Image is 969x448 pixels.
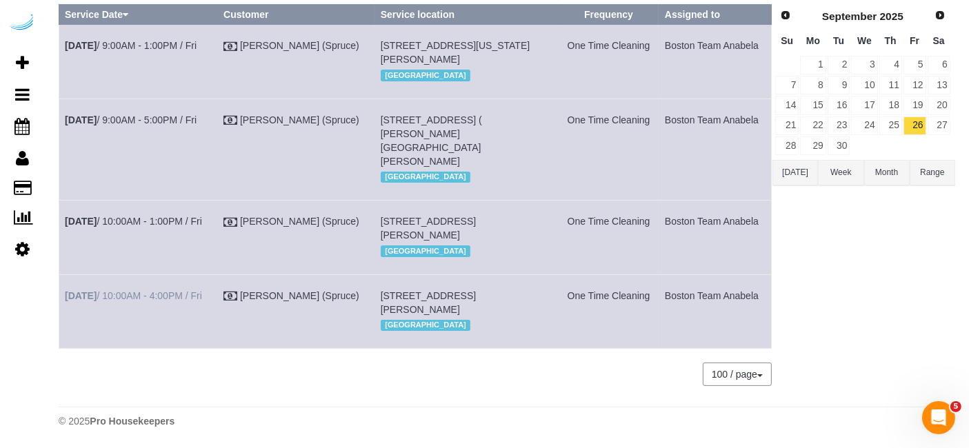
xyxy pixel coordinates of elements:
[374,25,558,99] td: Service location
[559,5,659,25] th: Frequency
[381,172,471,183] span: [GEOGRAPHIC_DATA]
[65,114,197,125] a: [DATE]/ 9:00AM - 5:00PM / Fri
[880,10,903,22] span: 2025
[223,218,237,227] i: Check Payment
[828,136,850,155] a: 30
[818,160,863,185] button: Week
[879,56,902,74] a: 4
[703,363,772,386] button: 100 / page
[828,56,850,74] a: 2
[223,42,237,52] i: Check Payment
[65,40,97,51] b: [DATE]
[381,40,530,65] span: [STREET_ADDRESS][US_STATE][PERSON_NAME]
[879,116,902,135] a: 25
[659,274,771,348] td: Assigned to
[806,35,820,46] span: Monday
[910,35,919,46] span: Friday
[381,168,552,186] div: Location
[381,114,482,167] span: [STREET_ADDRESS] ( [PERSON_NAME][GEOGRAPHIC_DATA][PERSON_NAME]
[828,76,850,94] a: 9
[559,99,659,200] td: Frequency
[374,99,558,200] td: Service location
[800,56,826,74] a: 1
[8,14,36,33] img: Automaid Logo
[559,274,659,348] td: Frequency
[374,201,558,274] td: Service location
[922,401,955,434] iframe: Intercom live chat
[374,5,558,25] th: Service location
[90,416,174,427] strong: Pro Housekeepers
[903,56,926,74] a: 5
[240,216,359,227] a: [PERSON_NAME] (Spruce)
[218,274,375,348] td: Customer
[65,290,97,301] b: [DATE]
[374,274,558,348] td: Service location
[903,116,926,135] a: 26
[59,99,218,200] td: Schedule date
[800,96,826,114] a: 15
[65,216,202,227] a: [DATE]/ 10:00AM - 1:00PM / Fri
[851,76,877,94] a: 10
[885,35,897,46] span: Thursday
[903,76,926,94] a: 12
[65,290,202,301] a: [DATE]/ 10:00AM - 4:00PM / Fri
[381,66,552,84] div: Location
[223,116,237,125] i: Check Payment
[933,35,945,46] span: Saturday
[828,96,850,114] a: 16
[218,5,375,25] th: Customer
[559,201,659,274] td: Frequency
[800,116,826,135] a: 22
[381,70,471,81] span: [GEOGRAPHIC_DATA]
[822,10,877,22] span: September
[381,216,476,241] span: [STREET_ADDRESS][PERSON_NAME]
[559,25,659,99] td: Frequency
[775,76,799,94] a: 7
[381,245,471,256] span: [GEOGRAPHIC_DATA]
[879,96,902,114] a: 18
[59,274,218,348] td: Schedule date
[879,76,902,94] a: 11
[851,116,877,135] a: 24
[218,99,375,200] td: Customer
[800,76,826,94] a: 8
[659,99,771,200] td: Assigned to
[65,216,97,227] b: [DATE]
[59,414,955,428] div: © 2025
[59,201,218,274] td: Schedule date
[659,201,771,274] td: Assigned to
[381,320,471,331] span: [GEOGRAPHIC_DATA]
[903,96,926,114] a: 19
[218,25,375,99] td: Customer
[950,401,961,412] span: 5
[910,160,955,185] button: Range
[935,10,946,21] span: Next
[928,116,950,135] a: 27
[851,96,877,114] a: 17
[851,56,877,74] a: 3
[240,114,359,125] a: [PERSON_NAME] (Spruce)
[833,35,844,46] span: Tuesday
[703,363,772,386] nav: Pagination navigation
[775,136,799,155] a: 28
[65,114,97,125] b: [DATE]
[59,25,218,99] td: Schedule date
[928,76,950,94] a: 13
[857,35,872,46] span: Wednesday
[381,242,552,260] div: Location
[781,35,793,46] span: Sunday
[65,40,197,51] a: [DATE]/ 9:00AM - 1:00PM / Fri
[775,116,799,135] a: 21
[928,96,950,114] a: 20
[776,6,795,26] a: Prev
[800,136,826,155] a: 29
[928,56,950,74] a: 6
[240,290,359,301] a: [PERSON_NAME] (Spruce)
[780,10,791,21] span: Prev
[218,201,375,274] td: Customer
[659,25,771,99] td: Assigned to
[930,6,950,26] a: Next
[223,292,237,301] i: Check Payment
[381,316,552,334] div: Location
